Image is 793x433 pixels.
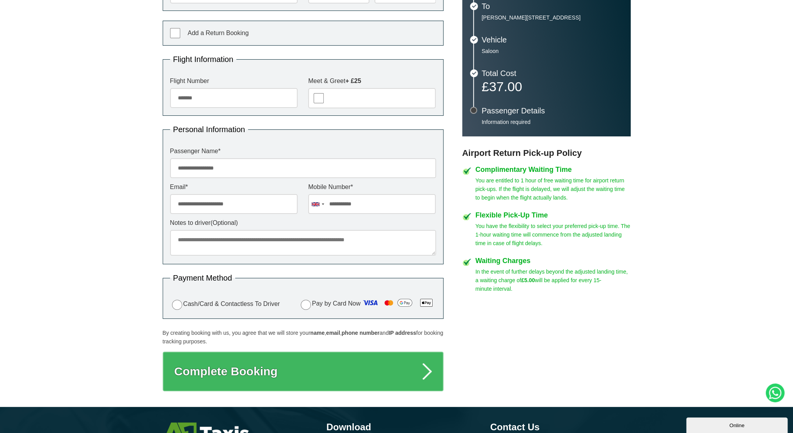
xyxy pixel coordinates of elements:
[170,299,280,310] label: Cash/Card & Contactless To Driver
[326,330,340,336] strong: email
[489,79,522,94] span: 37.00
[475,257,631,264] h4: Waiting Charges
[299,297,436,311] label: Pay by Card Now
[482,36,623,44] h3: Vehicle
[345,78,361,84] strong: + £25
[170,148,436,154] label: Passenger Name
[170,55,237,63] legend: Flight Information
[482,48,623,55] p: Saloon
[170,28,180,38] input: Add a Return Booking
[170,220,436,226] label: Notes to driver
[482,81,623,92] p: £
[462,148,631,158] h3: Airport Return Pick-up Policy
[163,329,444,346] p: By creating booking with us, you agree that we will store your , , and for booking tracking purpo...
[308,78,436,84] label: Meet & Greet
[482,118,623,125] p: Information required
[163,352,444,391] button: Complete Booking
[686,416,789,433] iframe: chat widget
[170,274,235,282] legend: Payment Method
[490,422,631,432] h3: Contact Us
[310,330,325,336] strong: name
[475,222,631,247] p: You have the flexibility to select your preferred pick-up time. The 1-hour waiting time will comm...
[170,184,298,190] label: Email
[475,212,631,219] h4: Flexible Pick-Up Time
[326,422,467,432] h3: Download
[521,277,535,283] strong: £5.00
[482,69,623,77] h3: Total Cost
[211,219,238,226] span: (Optional)
[309,194,326,214] div: United Kingdom: +44
[172,300,182,310] input: Cash/Card & Contactless To Driver
[389,330,416,336] strong: IP address
[482,107,623,115] h3: Passenger Details
[301,300,311,310] input: Pay by Card Now
[170,125,248,133] legend: Personal Information
[308,184,436,190] label: Mobile Number
[475,166,631,173] h4: Complimentary Waiting Time
[482,14,623,21] p: [PERSON_NAME][STREET_ADDRESS]
[170,78,298,84] label: Flight Number
[342,330,380,336] strong: phone number
[475,176,631,202] p: You are entitled to 1 hour of free waiting time for airport return pick-ups. If the flight is del...
[188,30,249,36] span: Add a Return Booking
[475,267,631,293] p: In the event of further delays beyond the adjusted landing time, a waiting charge of will be appl...
[482,2,623,10] h3: To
